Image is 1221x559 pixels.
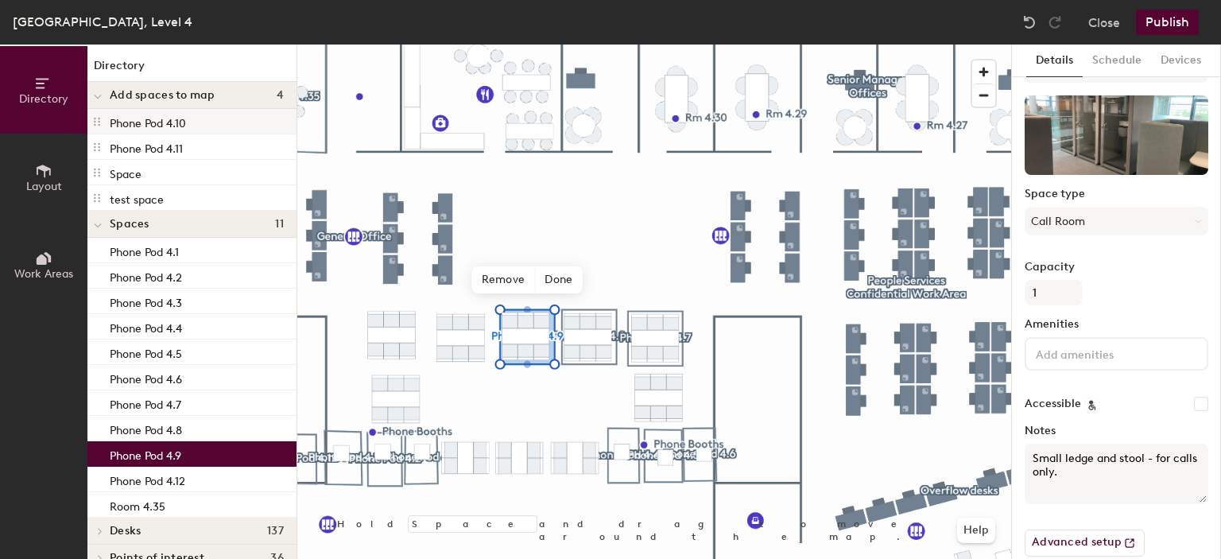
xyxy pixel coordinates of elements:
img: The space named Phone Pod 4.9 [1025,95,1208,175]
p: Space [110,163,141,181]
p: Phone Pod 4.8 [110,419,182,437]
button: Help [957,518,995,543]
span: Desks [110,525,141,538]
p: Phone Pod 4.11 [110,138,183,156]
button: Advanced setup [1025,530,1145,557]
h1: Directory [87,57,297,82]
button: Devices [1151,45,1211,77]
p: Phone Pod 4.5 [110,343,182,361]
span: Layout [26,180,62,193]
button: Publish [1136,10,1199,35]
input: Add amenities [1033,344,1176,363]
button: Close [1088,10,1120,35]
span: 4 [277,89,284,102]
button: Schedule [1083,45,1151,77]
span: Add spaces to map [110,89,215,102]
span: Spaces [110,218,149,231]
img: Redo [1047,14,1063,30]
div: [GEOGRAPHIC_DATA], Level 4 [13,12,192,32]
span: Directory [19,92,68,106]
p: Phone Pod 4.2 [110,266,182,285]
span: Remove [472,266,536,293]
p: Phone Pod 4.1 [110,241,179,259]
p: Phone Pod 4.9 [110,444,181,463]
label: Notes [1025,425,1208,437]
label: Amenities [1025,318,1208,331]
span: Work Areas [14,267,73,281]
p: Phone Pod 4.12 [110,470,185,488]
img: Undo [1021,14,1037,30]
p: Phone Pod 4.7 [110,394,181,412]
textarea: Small ledge and stool - for calls only. [1025,444,1208,504]
button: Details [1026,45,1083,77]
span: 11 [275,218,284,231]
label: Accessible [1025,398,1081,410]
p: Phone Pod 4.4 [110,317,182,336]
label: Capacity [1025,261,1208,274]
span: 137 [267,525,284,538]
button: Call Room [1025,207,1208,235]
label: Space type [1025,188,1208,200]
p: test space [110,188,164,207]
span: Done [535,266,582,293]
p: Room 4.35 [110,495,165,514]
p: Phone Pod 4.6 [110,368,182,386]
p: Phone Pod 4.3 [110,292,182,310]
p: Phone Pod 4.10 [110,112,186,130]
